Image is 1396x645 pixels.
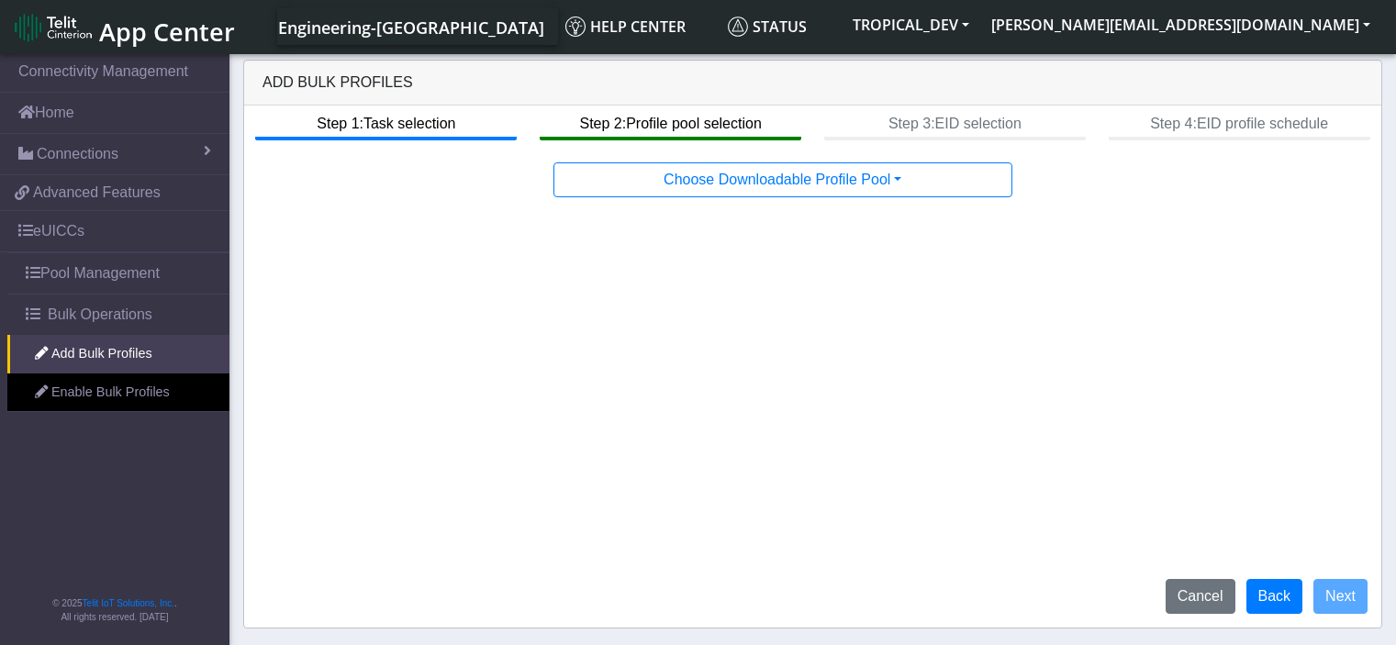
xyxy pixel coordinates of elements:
btn: Step 2: Profile pool selection [540,106,801,140]
span: Advanced Features [33,182,161,204]
img: knowledge.svg [565,17,586,37]
button: Cancel [1166,579,1235,614]
a: Status [720,8,842,45]
a: Your current platform instance [277,8,543,45]
span: Status [728,17,807,37]
a: Telit IoT Solutions, Inc. [83,598,174,608]
button: TROPICAL_DEV [842,8,980,41]
span: App Center [99,15,235,49]
span: Help center [565,17,686,37]
btn: Step 1: Task selection [255,106,517,140]
span: Connections [37,143,118,165]
img: logo-telit-cinterion-gw-new.png [15,13,92,42]
button: Back [1246,579,1303,614]
a: App Center [15,7,232,47]
span: Engineering-[GEOGRAPHIC_DATA] [278,17,544,39]
a: Enable Bulk Profiles [7,373,229,412]
a: Add Bulk Profiles [7,335,229,373]
a: Help center [558,8,720,45]
button: Choose Downloadable Profile Pool [553,162,1012,197]
a: Bulk Operations [7,295,229,335]
img: status.svg [728,17,748,37]
span: Bulk Operations [48,304,152,326]
div: Add Bulk Profiles [244,61,1381,106]
button: [PERSON_NAME][EMAIL_ADDRESS][DOMAIN_NAME] [980,8,1381,41]
button: Next [1313,579,1368,614]
a: Pool Management [7,253,229,294]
